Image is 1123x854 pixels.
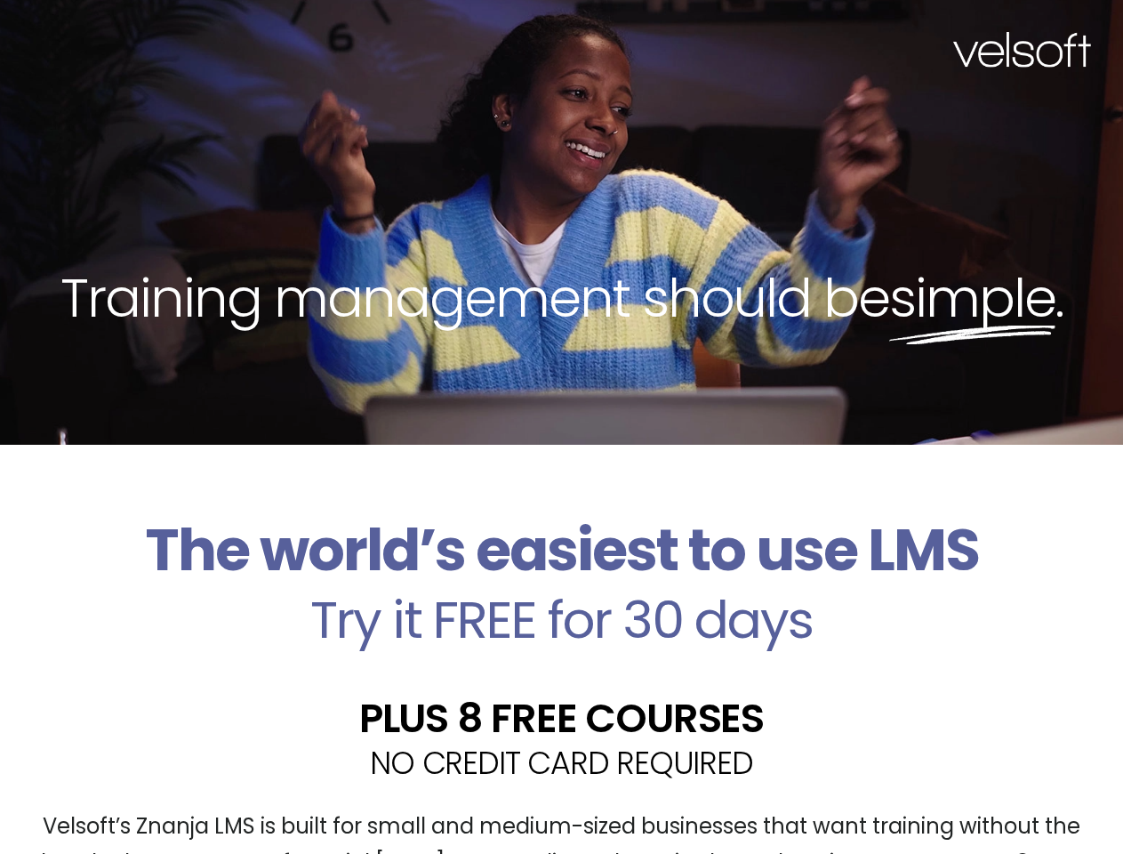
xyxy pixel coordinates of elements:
h2: The world’s easiest to use LMS [13,516,1110,585]
span: simple [889,261,1055,335]
h2: Training management should be . [32,263,1091,333]
h2: NO CREDIT CARD REQUIRED [13,747,1110,778]
h2: Try it FREE for 30 days [13,594,1110,646]
h2: PLUS 8 FREE COURSES [13,698,1110,738]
